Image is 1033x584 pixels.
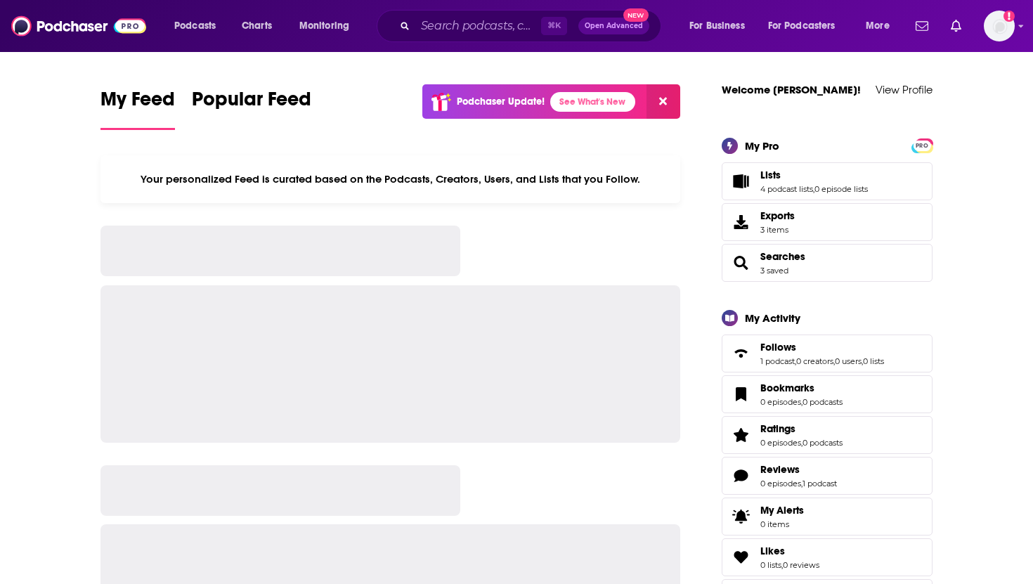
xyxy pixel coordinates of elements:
[803,479,837,488] a: 1 podcast
[164,15,234,37] button: open menu
[233,15,280,37] a: Charts
[578,18,649,34] button: Open AdvancedNew
[727,466,755,486] a: Reviews
[760,438,801,448] a: 0 episodes
[760,545,819,557] a: Likes
[803,438,843,448] a: 0 podcasts
[727,171,755,191] a: Lists
[760,169,868,181] a: Lists
[876,83,933,96] a: View Profile
[760,422,795,435] span: Ratings
[801,397,803,407] span: ,
[722,203,933,241] a: Exports
[100,87,175,119] span: My Feed
[390,10,675,42] div: Search podcasts, credits, & more...
[760,382,843,394] a: Bookmarks
[689,16,745,36] span: For Business
[866,16,890,36] span: More
[457,96,545,108] p: Podchaser Update!
[722,375,933,413] span: Bookmarks
[680,15,762,37] button: open menu
[174,16,216,36] span: Podcasts
[760,504,804,517] span: My Alerts
[910,14,934,38] a: Show notifications dropdown
[984,11,1015,41] img: User Profile
[760,266,788,275] a: 3 saved
[760,545,785,557] span: Likes
[760,225,795,235] span: 3 items
[803,397,843,407] a: 0 podcasts
[722,244,933,282] span: Searches
[722,162,933,200] span: Lists
[727,425,755,445] a: Ratings
[760,341,796,353] span: Follows
[415,15,541,37] input: Search podcasts, credits, & more...
[242,16,272,36] span: Charts
[801,479,803,488] span: ,
[290,15,368,37] button: open menu
[192,87,311,130] a: Popular Feed
[760,560,781,570] a: 0 lists
[722,498,933,536] a: My Alerts
[727,344,755,363] a: Follows
[984,11,1015,41] span: Logged in as htibbitts
[801,438,803,448] span: ,
[760,519,804,529] span: 0 items
[760,479,801,488] a: 0 episodes
[833,356,835,366] span: ,
[760,382,814,394] span: Bookmarks
[863,356,884,366] a: 0 lists
[745,311,800,325] div: My Activity
[100,87,175,130] a: My Feed
[759,15,856,37] button: open menu
[768,16,836,36] span: For Podcasters
[722,416,933,454] span: Ratings
[914,141,930,151] span: PRO
[760,463,800,476] span: Reviews
[760,184,813,194] a: 4 podcast lists
[727,212,755,232] span: Exports
[760,250,805,263] a: Searches
[722,83,861,96] a: Welcome [PERSON_NAME]!
[727,384,755,404] a: Bookmarks
[813,184,814,194] span: ,
[856,15,907,37] button: open menu
[299,16,349,36] span: Monitoring
[760,169,781,181] span: Lists
[541,17,567,35] span: ⌘ K
[796,356,833,366] a: 0 creators
[585,22,643,30] span: Open Advanced
[760,463,837,476] a: Reviews
[550,92,635,112] a: See What's New
[783,560,819,570] a: 0 reviews
[760,209,795,222] span: Exports
[722,335,933,372] span: Follows
[727,547,755,567] a: Likes
[100,155,680,203] div: Your personalized Feed is curated based on the Podcasts, Creators, Users, and Lists that you Follow.
[760,397,801,407] a: 0 episodes
[862,356,863,366] span: ,
[760,422,843,435] a: Ratings
[727,507,755,526] span: My Alerts
[835,356,862,366] a: 0 users
[760,356,795,366] a: 1 podcast
[984,11,1015,41] button: Show profile menu
[781,560,783,570] span: ,
[795,356,796,366] span: ,
[727,253,755,273] a: Searches
[945,14,967,38] a: Show notifications dropdown
[11,13,146,39] img: Podchaser - Follow, Share and Rate Podcasts
[623,8,649,22] span: New
[760,341,884,353] a: Follows
[192,87,311,119] span: Popular Feed
[745,139,779,153] div: My Pro
[1003,11,1015,22] svg: Add a profile image
[722,538,933,576] span: Likes
[914,139,930,150] a: PRO
[814,184,868,194] a: 0 episode lists
[722,457,933,495] span: Reviews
